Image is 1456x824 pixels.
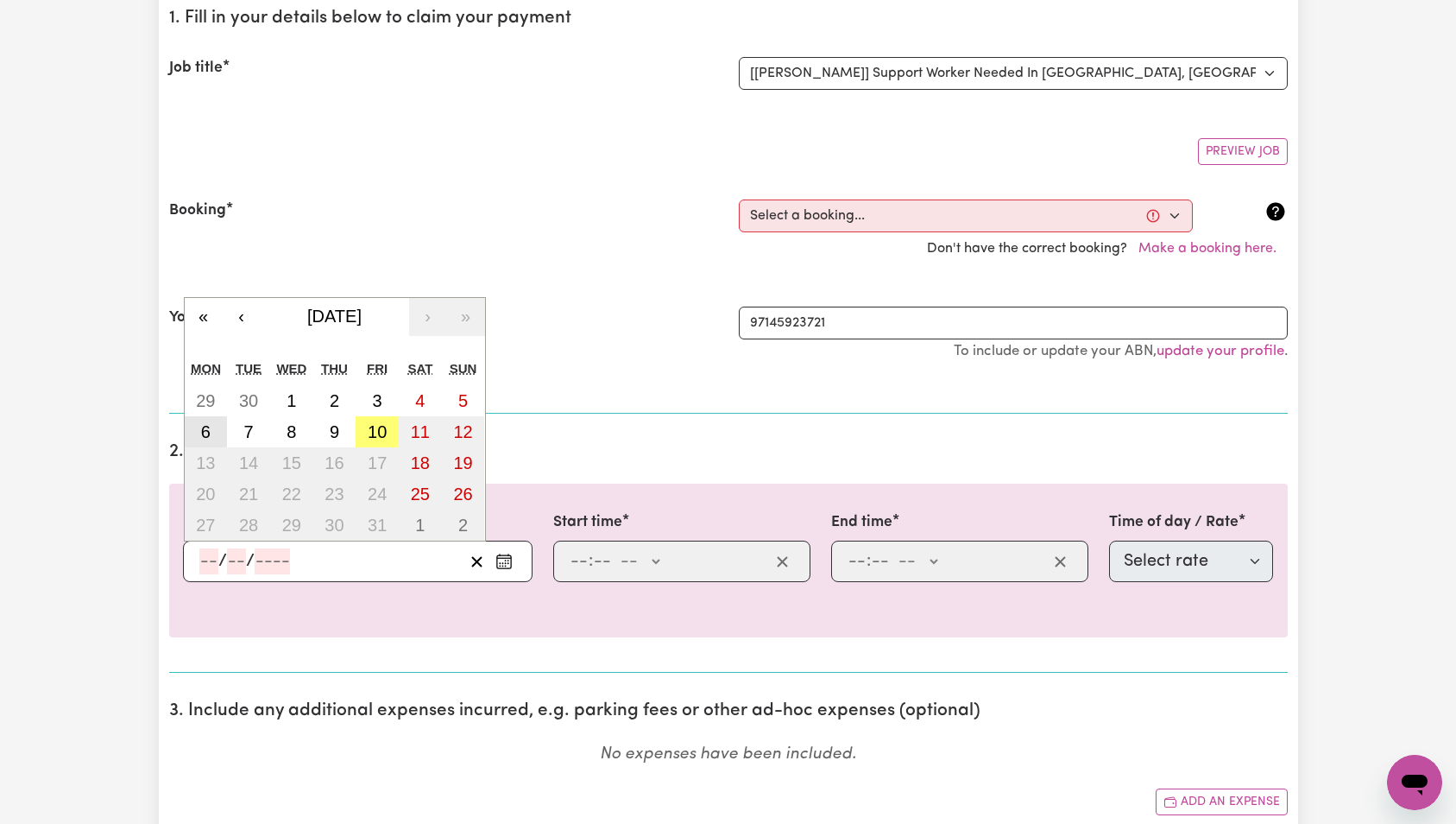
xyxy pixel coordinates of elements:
input: -- [570,548,589,574]
abbr: Saturday [407,361,432,376]
button: » [447,298,485,336]
abbr: October 27, 2025 [196,516,215,535]
abbr: October 3, 2025 [373,391,382,410]
button: October 17, 2025 [356,447,399,479]
span: / [218,552,227,571]
button: October 26, 2025 [442,479,485,510]
button: October 7, 2025 [227,416,270,447]
abbr: October 14, 2025 [239,453,258,472]
input: -- [227,548,246,574]
input: -- [593,548,612,574]
abbr: October 13, 2025 [196,453,215,472]
abbr: October 24, 2025 [368,485,387,504]
button: October 16, 2025 [313,447,356,479]
h2: 1. Fill in your details below to claim your payment [169,8,1288,29]
button: October 9, 2025 [313,416,356,447]
button: October 19, 2025 [442,447,485,479]
button: « [185,298,223,336]
abbr: October 2, 2025 [330,391,339,410]
span: [DATE] [307,307,362,326]
button: October 15, 2025 [270,447,313,479]
button: October 20, 2025 [185,479,228,510]
button: October 12, 2025 [442,416,485,447]
abbr: September 29, 2025 [196,391,215,410]
label: Booking [169,200,226,222]
button: November 1, 2025 [399,510,442,541]
button: October 1, 2025 [270,385,313,416]
button: October 10, 2025 [356,416,399,447]
abbr: October 30, 2025 [325,516,344,535]
abbr: October 11, 2025 [411,422,430,441]
button: October 31, 2025 [356,510,399,541]
button: October 28, 2025 [227,510,270,541]
button: October 23, 2025 [313,479,356,510]
abbr: Thursday [321,361,348,376]
abbr: Monday [191,361,221,376]
label: Your ABN [169,307,234,329]
small: To include or update your ABN, . [954,344,1288,358]
button: October 3, 2025 [356,385,399,416]
button: Preview Job [1198,138,1288,165]
abbr: October 28, 2025 [239,516,258,535]
button: October 21, 2025 [227,479,270,510]
button: October 5, 2025 [442,385,485,416]
button: October 13, 2025 [185,447,228,479]
button: November 2, 2025 [442,510,485,541]
button: Enter the date of care work [490,548,518,574]
button: October 6, 2025 [185,416,228,447]
button: October 4, 2025 [399,385,442,416]
abbr: October 10, 2025 [368,422,387,441]
button: › [409,298,447,336]
abbr: Friday [367,361,388,376]
button: September 29, 2025 [185,385,228,416]
h2: 2. Enter the details of your shift(s) [169,441,1288,463]
h2: 3. Include any additional expenses incurred, e.g. parking fees or other ad-hoc expenses (optional) [169,700,1288,722]
button: October 27, 2025 [185,510,228,541]
abbr: November 1, 2025 [415,516,425,535]
abbr: October 29, 2025 [282,516,301,535]
abbr: October 8, 2025 [287,422,296,441]
abbr: October 23, 2025 [325,485,344,504]
em: No expenses have been included. [600,746,856,763]
button: ‹ [223,298,261,336]
abbr: October 1, 2025 [287,391,296,410]
abbr: October 12, 2025 [453,422,472,441]
label: Date of care work [183,511,308,534]
button: Clear date [463,548,490,574]
input: ---- [255,548,290,574]
abbr: November 2, 2025 [458,516,468,535]
span: Don't have the correct booking? [927,242,1288,256]
label: Time of day / Rate [1109,511,1239,534]
a: update your profile [1157,344,1284,358]
abbr: October 31, 2025 [368,516,387,535]
input: -- [199,548,218,574]
abbr: October 18, 2025 [411,453,430,472]
abbr: October 16, 2025 [325,453,344,472]
button: Make a booking here. [1127,232,1288,265]
button: October 18, 2025 [399,447,442,479]
button: October 14, 2025 [227,447,270,479]
button: October 8, 2025 [270,416,313,447]
abbr: October 21, 2025 [239,485,258,504]
span: / [246,552,255,571]
abbr: October 5, 2025 [458,391,468,410]
span: : [589,552,593,571]
button: October 11, 2025 [399,416,442,447]
span: : [867,552,871,571]
abbr: October 17, 2025 [368,453,387,472]
abbr: Tuesday [236,361,262,376]
iframe: Button to launch messaging window [1387,755,1442,810]
button: October 22, 2025 [270,479,313,510]
abbr: October 6, 2025 [201,422,211,441]
button: October 2, 2025 [313,385,356,416]
button: October 25, 2025 [399,479,442,510]
abbr: October 22, 2025 [282,485,301,504]
label: End time [831,511,892,534]
button: October 24, 2025 [356,479,399,510]
abbr: October 19, 2025 [453,453,472,472]
abbr: Sunday [450,361,477,376]
label: Job title [169,57,223,79]
abbr: October 7, 2025 [243,422,253,441]
abbr: October 9, 2025 [330,422,339,441]
button: September 30, 2025 [227,385,270,416]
